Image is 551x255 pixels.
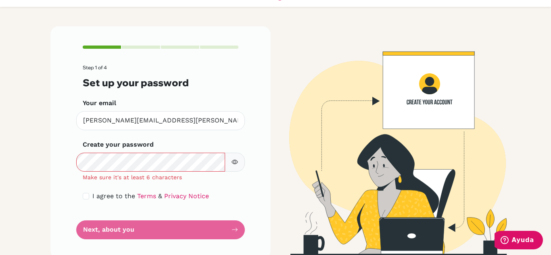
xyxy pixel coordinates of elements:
label: Your email [83,98,116,108]
span: & [158,192,162,200]
a: Terms [137,192,156,200]
h3: Set up your password [83,77,238,89]
a: Privacy Notice [164,192,209,200]
span: I agree to the [92,192,135,200]
input: Insert your email* [76,111,245,130]
iframe: Abre un widget desde donde se puede obtener más información [495,231,543,251]
label: Create your password [83,140,154,149]
div: Make sure it's at least 6 characters [76,173,245,182]
span: Step 1 of 4 [83,64,107,70]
